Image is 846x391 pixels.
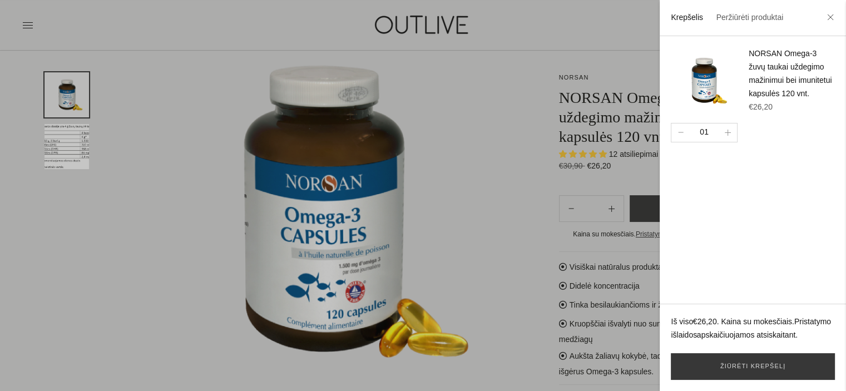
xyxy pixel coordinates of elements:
[695,127,713,138] div: 01
[671,47,738,114] img: NORSAN-Omega-3-Capsules-outlive_1_200x.png
[671,13,703,22] a: Krepšelis
[716,13,783,22] a: Peržiūrėti produktai
[693,317,717,326] span: €26,20
[671,353,835,380] a: Žiūrėti krepšelį
[671,315,835,342] p: Iš viso . Kaina su mokesčiais. apskaičiuojamos atsiskaitant.
[749,49,832,98] a: NORSAN Omega-3 žuvų taukai uždegimo mažinimui bei imunitetui kapsulės 120 vnt.
[749,102,773,111] span: €26,20
[671,317,831,339] a: Pristatymo išlaidos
